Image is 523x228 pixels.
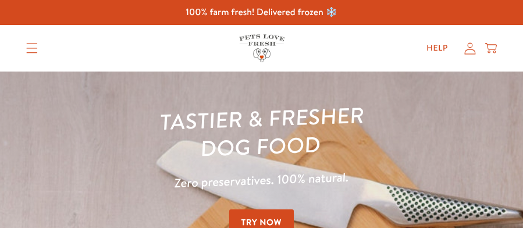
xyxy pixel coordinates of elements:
[24,97,498,169] h1: Tastier & fresher dog food
[26,162,497,199] p: Zero preservatives. 100% natural.
[17,34,47,63] summary: Translation missing: en.sections.header.menu
[239,34,284,62] img: Pets Love Fresh
[417,37,457,60] a: Help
